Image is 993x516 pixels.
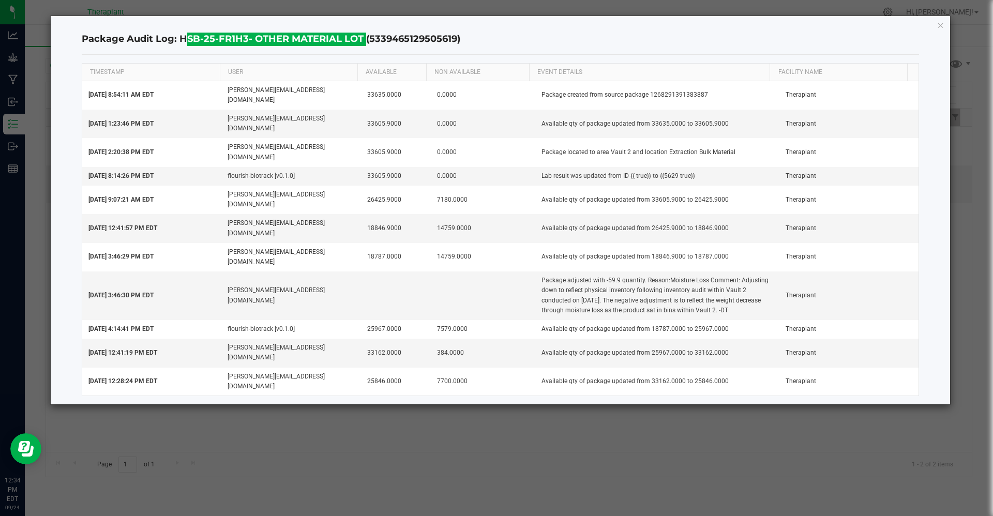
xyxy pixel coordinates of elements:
[361,320,431,339] td: 25967.0000
[779,214,919,242] td: Theraplant
[779,271,919,320] td: Theraplant
[361,214,431,242] td: 18846.9000
[88,349,157,356] span: [DATE] 12:41:19 PM EDT
[779,110,919,138] td: Theraplant
[88,196,154,203] span: [DATE] 9:07:21 AM EDT
[361,186,431,214] td: 26425.9000
[88,224,157,232] span: [DATE] 12:41:57 PM EDT
[221,167,361,186] td: flourish-biotrack [v0.1.0]
[431,339,535,367] td: 384.0000
[431,368,535,396] td: 7700.0000
[88,325,154,332] span: [DATE] 4:14:41 PM EDT
[535,243,779,271] td: Available qty of package updated from 18846.9000 to 18787.0000
[88,91,154,98] span: [DATE] 8:54:11 AM EDT
[431,167,535,186] td: 0.0000
[779,81,919,110] td: Theraplant
[361,110,431,138] td: 33605.9000
[431,186,535,214] td: 7180.0000
[770,64,907,81] th: Facility Name
[529,64,770,81] th: EVENT DETAILS
[779,138,919,166] td: Theraplant
[535,81,779,110] td: Package created from source package 1268291391383887
[535,214,779,242] td: Available qty of package updated from 26425.9000 to 18846.9000
[221,271,361,320] td: [PERSON_NAME][EMAIL_ADDRESS][DOMAIN_NAME]
[779,186,919,214] td: Theraplant
[361,81,431,110] td: 33635.0000
[361,138,431,166] td: 33605.9000
[535,339,779,367] td: Available qty of package updated from 25967.0000 to 33162.0000
[88,172,154,179] span: [DATE] 8:14:26 PM EDT
[88,377,157,385] span: [DATE] 12:28:24 PM EDT
[779,339,919,367] td: Theraplant
[221,320,361,339] td: flourish-biotrack [v0.1.0]
[82,64,220,81] th: TIMESTAMP
[431,138,535,166] td: 0.0000
[221,339,361,367] td: [PERSON_NAME][EMAIL_ADDRESS][DOMAIN_NAME]
[221,110,361,138] td: [PERSON_NAME][EMAIL_ADDRESS][DOMAIN_NAME]
[221,81,361,110] td: [PERSON_NAME][EMAIL_ADDRESS][DOMAIN_NAME]
[779,320,919,339] td: Theraplant
[779,243,919,271] td: Theraplant
[221,368,361,396] td: [PERSON_NAME][EMAIL_ADDRESS][DOMAIN_NAME]
[357,64,426,81] th: AVAILABLE
[88,148,154,156] span: [DATE] 2:20:38 PM EDT
[10,433,41,464] iframe: Resource center
[431,243,535,271] td: 14759.0000
[220,64,357,81] th: USER
[535,186,779,214] td: Available qty of package updated from 33605.9000 to 26425.9000
[361,339,431,367] td: 33162.0000
[431,110,535,138] td: 0.0000
[426,64,529,81] th: NON AVAILABLE
[535,138,779,166] td: Package located to area Vault 2 and location Extraction Bulk Material
[361,167,431,186] td: 33605.9000
[779,167,919,186] td: Theraplant
[535,167,779,186] td: Lab result was updated from ID {{ true}} to {{5629 true}}
[88,292,154,299] span: [DATE] 3:46:30 PM EDT
[221,214,361,242] td: [PERSON_NAME][EMAIL_ADDRESS][DOMAIN_NAME]
[221,243,361,271] td: [PERSON_NAME][EMAIL_ADDRESS][DOMAIN_NAME]
[221,186,361,214] td: [PERSON_NAME][EMAIL_ADDRESS][DOMAIN_NAME]
[535,320,779,339] td: Available qty of package updated from 18787.0000 to 25967.0000
[431,81,535,110] td: 0.0000
[221,138,361,166] td: [PERSON_NAME][EMAIL_ADDRESS][DOMAIN_NAME]
[535,110,779,138] td: Available qty of package updated from 33635.0000 to 33605.9000
[535,368,779,396] td: Available qty of package updated from 33162.0000 to 25846.0000
[88,253,154,260] span: [DATE] 3:46:29 PM EDT
[431,214,535,242] td: 14759.0000
[361,368,431,396] td: 25846.0000
[431,320,535,339] td: 7579.0000
[88,120,154,127] span: [DATE] 1:23:46 PM EDT
[779,368,919,396] td: Theraplant
[361,243,431,271] td: 18787.0000
[82,33,920,46] h4: Package Audit Log: HSB-25-FR1H3- OTHER MATERIAL LOT (5339465129505619)
[535,271,779,320] td: Package adjusted with -59.9 quantity. Reason:Moisture Loss Comment: Adjusting down to reflect phy...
